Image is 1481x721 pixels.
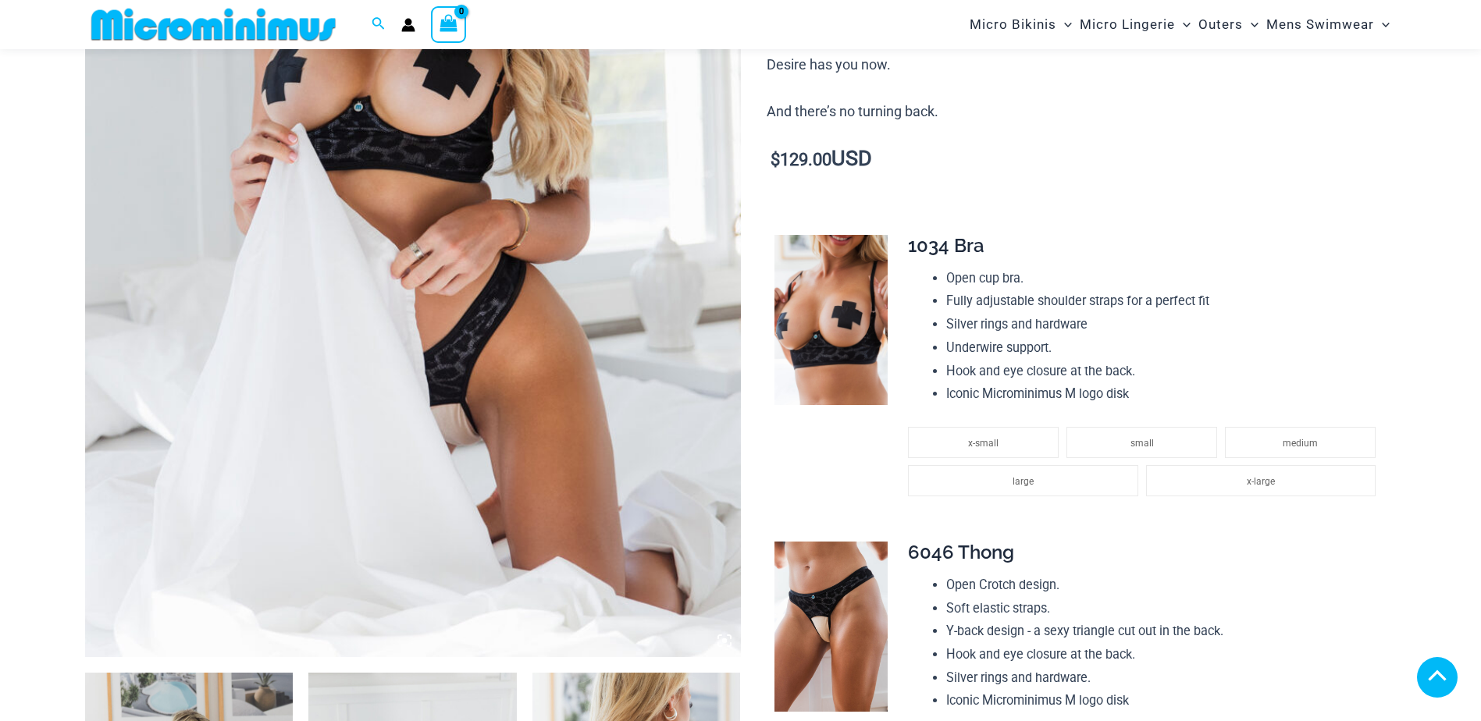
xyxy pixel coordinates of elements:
span: Menu Toggle [1175,5,1191,44]
li: Y-back design - a sexy triangle cut out in the back. [946,620,1383,643]
span: Menu Toggle [1056,5,1072,44]
li: Soft elastic straps. [946,597,1383,620]
span: $ [771,150,780,169]
span: x-large [1247,476,1275,487]
a: View Shopping Cart, empty [431,6,467,42]
li: large [908,465,1137,496]
span: Menu Toggle [1243,5,1258,44]
li: medium [1225,427,1376,458]
bdi: 129.00 [771,150,831,169]
a: Mens SwimwearMenu ToggleMenu Toggle [1262,5,1394,44]
a: Account icon link [401,18,415,32]
span: Outers [1198,5,1243,44]
img: Nights Fall Silver Leopard 6046 Thong [774,542,888,712]
a: OutersMenu ToggleMenu Toggle [1194,5,1262,44]
li: Fully adjustable shoulder straps for a perfect fit [946,289,1383,313]
li: x-large [1146,465,1376,496]
span: small [1130,438,1154,449]
span: 6046 Thong [908,541,1014,563]
span: medium [1283,438,1318,449]
li: small [1066,427,1217,458]
li: Silver rings and hardware [946,313,1383,336]
span: Micro Lingerie [1080,5,1175,44]
li: Underwire support. [946,336,1383,360]
li: Open Crotch design. [946,574,1383,597]
a: Micro LingerieMenu ToggleMenu Toggle [1076,5,1194,44]
li: Iconic Microminimus M logo disk [946,689,1383,712]
span: x-small [968,438,999,449]
span: large [1013,476,1034,487]
span: Micro Bikinis [970,5,1056,44]
img: Nights Fall Silver Leopard 1036 Bra [774,235,888,405]
li: x-small [908,427,1059,458]
li: Silver rings and hardware. [946,666,1383,690]
li: Hook and eye closure at the back. [946,360,1383,383]
img: MM SHOP LOGO FLAT [85,7,342,42]
li: Iconic Microminimus M logo disk [946,382,1383,406]
span: Menu Toggle [1374,5,1390,44]
li: Open cup bra. [946,267,1383,290]
li: Hook and eye closure at the back. [946,643,1383,666]
span: Mens Swimwear [1266,5,1374,44]
a: Micro BikinisMenu ToggleMenu Toggle [966,5,1076,44]
span: 1034 Bra [908,234,984,257]
nav: Site Navigation [963,2,1397,47]
p: USD [767,147,1396,172]
a: Search icon link [372,15,386,34]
